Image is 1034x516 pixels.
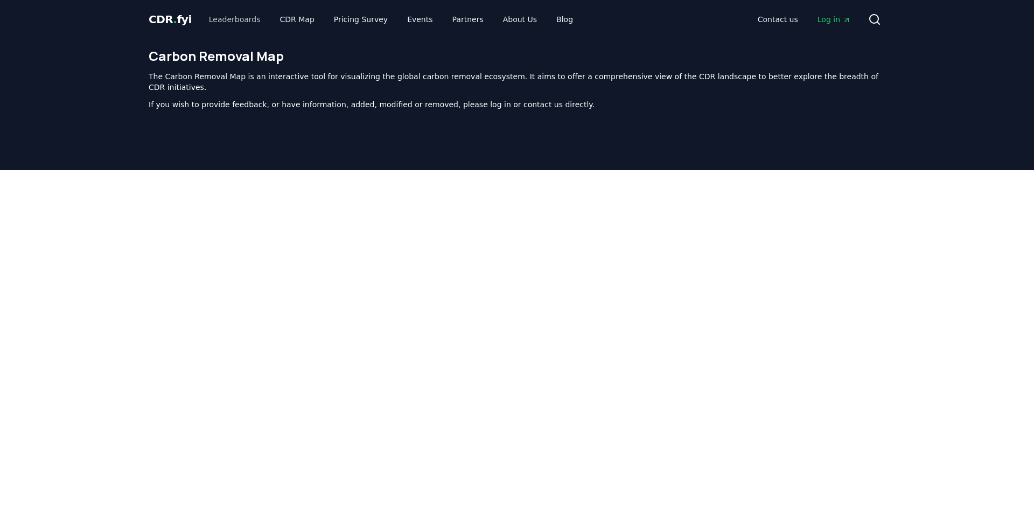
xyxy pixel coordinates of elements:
[494,10,546,29] a: About Us
[149,13,192,26] span: CDR fyi
[399,10,441,29] a: Events
[149,12,192,27] a: CDR.fyi
[149,71,885,93] p: The Carbon Removal Map is an interactive tool for visualizing the global carbon removal ecosystem...
[749,10,807,29] a: Contact us
[818,14,851,25] span: Log in
[200,10,582,29] nav: Main
[149,99,885,110] p: If you wish to provide feedback, or have information, added, modified or removed, please log in o...
[444,10,492,29] a: Partners
[271,10,323,29] a: CDR Map
[749,10,860,29] nav: Main
[325,10,396,29] a: Pricing Survey
[149,47,885,65] h1: Carbon Removal Map
[200,10,269,29] a: Leaderboards
[809,10,860,29] a: Log in
[548,10,582,29] a: Blog
[173,13,177,26] span: .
